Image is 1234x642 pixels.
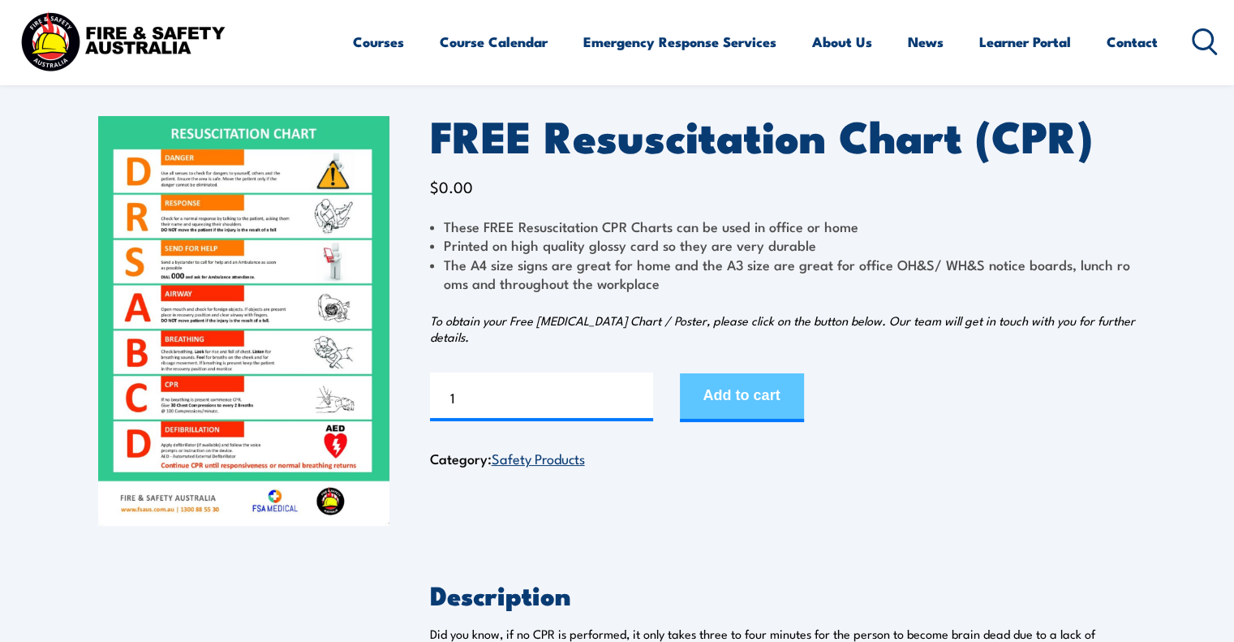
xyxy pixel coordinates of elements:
button: Add to cart [680,373,804,422]
img: FREE Resuscitation Chart - What are the 7 steps to CPR? [98,116,389,526]
li: These FREE Resuscitation CPR Charts can be used in office or home [430,217,1137,235]
a: Safety Products [492,448,585,467]
a: About Us [812,20,872,63]
a: Learner Portal [979,20,1071,63]
em: To obtain your Free [MEDICAL_DATA] Chart / Poster, please click on the button below. Our team wil... [430,312,1135,345]
h1: FREE Resuscitation Chart (CPR) [430,116,1137,154]
a: Contact [1107,20,1158,63]
bdi: 0.00 [430,175,473,197]
li: Printed on high quality glossy card so they are very durable [430,235,1137,254]
span: Category: [430,448,585,468]
input: Product quantity [430,373,653,421]
a: Courses [353,20,404,63]
a: Course Calendar [440,20,548,63]
h2: Description [430,583,1137,605]
a: Emergency Response Services [583,20,776,63]
a: News [908,20,944,63]
li: The A4 size signs are great for home and the A3 size are great for office OH&S/ WH&S notice board... [430,255,1137,293]
span: $ [430,175,439,197]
